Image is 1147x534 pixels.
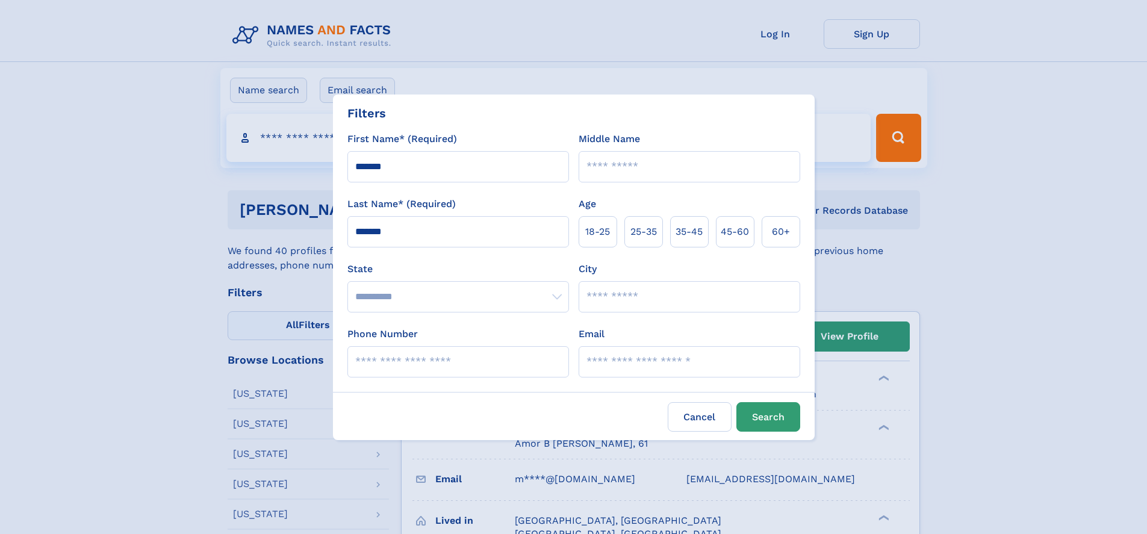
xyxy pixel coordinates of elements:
[579,262,597,276] label: City
[721,225,749,239] span: 45‑60
[347,262,569,276] label: State
[347,197,456,211] label: Last Name* (Required)
[736,402,800,432] button: Search
[347,104,386,122] div: Filters
[347,132,457,146] label: First Name* (Required)
[676,225,703,239] span: 35‑45
[668,402,732,432] label: Cancel
[630,225,657,239] span: 25‑35
[579,132,640,146] label: Middle Name
[772,225,790,239] span: 60+
[585,225,610,239] span: 18‑25
[347,327,418,341] label: Phone Number
[579,327,605,341] label: Email
[579,197,596,211] label: Age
